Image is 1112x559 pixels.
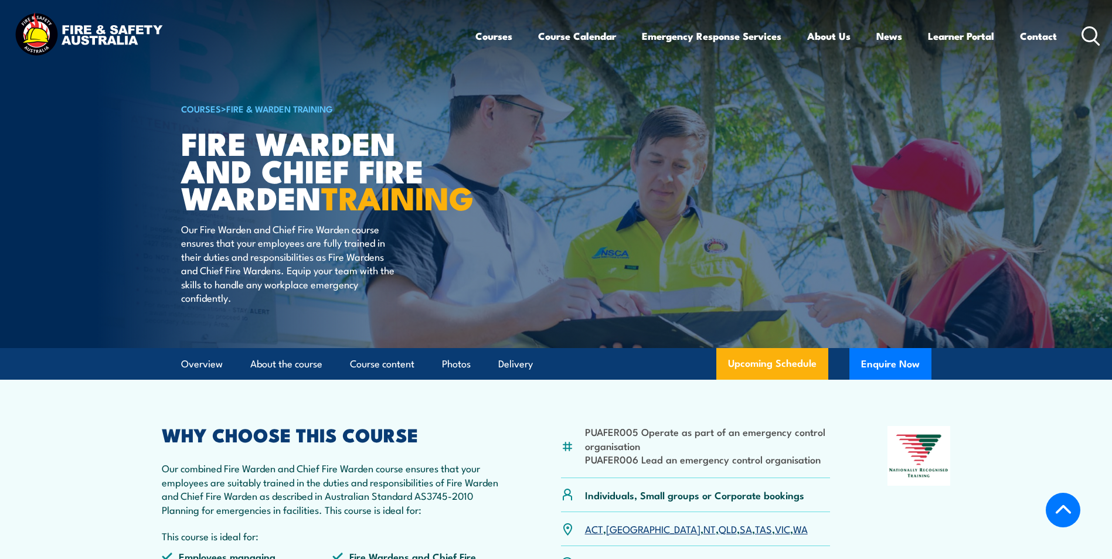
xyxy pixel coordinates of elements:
[162,529,504,543] p: This course is ideal for:
[538,21,616,52] a: Course Calendar
[181,222,395,304] p: Our Fire Warden and Chief Fire Warden course ensures that your employees are fully trained in the...
[585,521,603,536] a: ACT
[755,521,772,536] a: TAS
[887,426,951,486] img: Nationally Recognised Training logo.
[876,21,902,52] a: News
[585,425,831,452] li: PUAFER005 Operate as part of an emergency control organisation
[181,101,471,115] h6: >
[226,102,333,115] a: Fire & Warden Training
[740,521,752,536] a: SA
[442,349,471,380] a: Photos
[775,521,790,536] a: VIC
[181,129,471,211] h1: Fire Warden and Chief Fire Warden
[321,172,474,221] strong: TRAINING
[928,21,994,52] a: Learner Portal
[350,349,414,380] a: Course content
[793,521,808,536] a: WA
[585,452,831,466] li: PUAFER006 Lead an emergency control organisation
[181,349,223,380] a: Overview
[807,21,851,52] a: About Us
[716,348,828,380] a: Upcoming Schedule
[703,521,716,536] a: NT
[475,21,512,52] a: Courses
[642,21,781,52] a: Emergency Response Services
[585,488,804,502] p: Individuals, Small groups or Corporate bookings
[250,349,322,380] a: About the course
[585,522,808,536] p: , , , , , , ,
[606,521,700,536] a: [GEOGRAPHIC_DATA]
[162,461,504,516] p: Our combined Fire Warden and Chief Fire Warden course ensures that your employees are suitably tr...
[719,521,737,536] a: QLD
[849,348,931,380] button: Enquire Now
[1020,21,1057,52] a: Contact
[162,426,504,442] h2: WHY CHOOSE THIS COURSE
[498,349,533,380] a: Delivery
[181,102,221,115] a: COURSES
